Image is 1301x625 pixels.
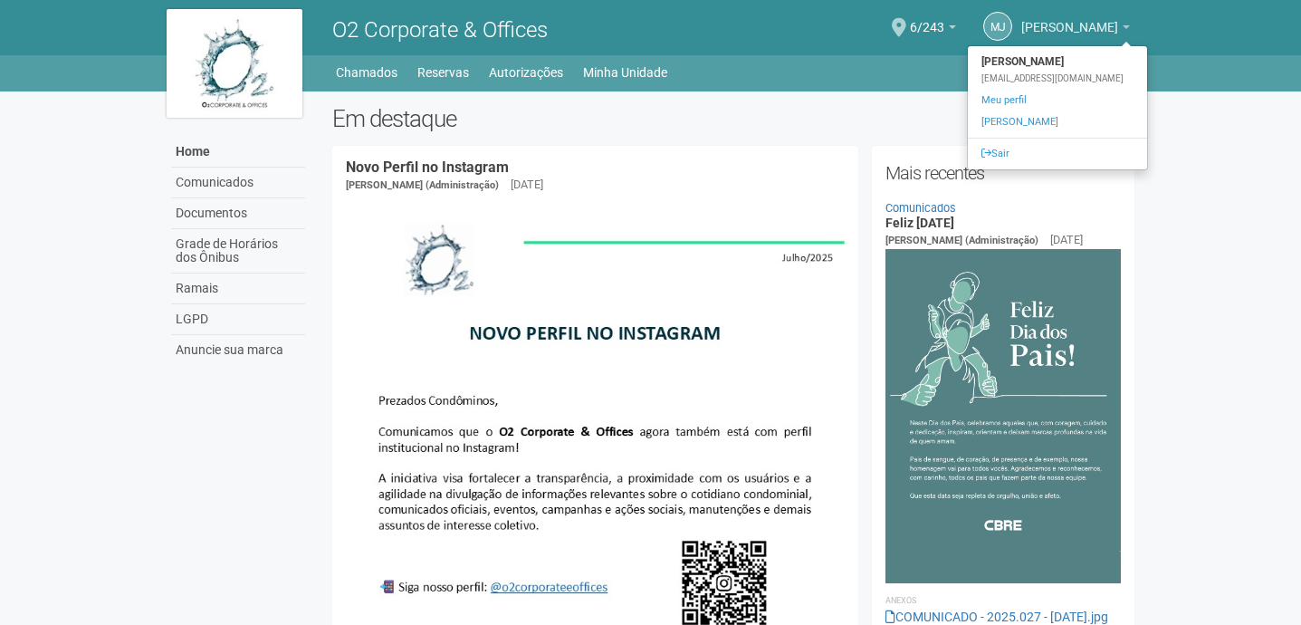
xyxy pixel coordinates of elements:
a: Comunicados [885,201,956,215]
a: [PERSON_NAME] [1021,23,1130,37]
a: Home [171,137,305,168]
a: Grade de Horários dos Ônibus [171,229,305,274]
a: [PERSON_NAME] [968,111,1147,133]
li: Anexos [885,592,1122,609]
a: Meu perfil [968,90,1147,111]
h2: Em destaque [332,105,1135,132]
span: 6/243 [910,3,944,34]
a: Autorizações [489,60,563,85]
span: MARIEL JULIAN BADO [1021,3,1118,34]
a: Reservas [417,60,469,85]
div: [EMAIL_ADDRESS][DOMAIN_NAME] [968,72,1147,85]
strong: [PERSON_NAME] [968,51,1147,72]
a: COMUNICADO - 2025.027 - [DATE].jpg [885,610,1108,624]
a: MJ [983,12,1012,41]
a: Ramais [171,274,305,304]
a: LGPD [171,304,305,335]
h2: Mais recentes [885,159,1122,187]
a: Documentos [171,198,305,229]
span: O2 Corporate & Offices [332,17,548,43]
img: COMUNICADO%20-%202025.027%20-%20Dia%20dos%20Pais.jpg [885,249,1122,583]
a: Novo Perfil no Instagram [346,159,509,176]
span: [PERSON_NAME] (Administração) [346,179,499,191]
a: Comunicados [171,168,305,198]
span: [PERSON_NAME] (Administração) [885,235,1038,246]
a: Chamados [336,60,397,85]
a: Sair [968,143,1147,165]
img: logo.jpg [167,9,302,118]
a: Anuncie sua marca [171,335,305,365]
a: 6/243 [910,23,956,37]
div: [DATE] [511,177,543,193]
a: Feliz [DATE] [885,216,954,230]
a: Minha Unidade [583,60,667,85]
div: [DATE] [1050,232,1083,248]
